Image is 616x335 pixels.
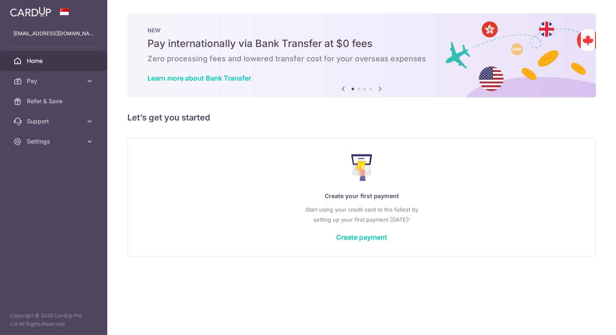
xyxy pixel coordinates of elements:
[336,233,387,241] a: Create payment
[27,117,82,126] span: Support
[145,191,579,201] p: Create your first payment
[148,54,576,64] h6: Zero processing fees and lowered transfer cost for your overseas expenses
[145,204,579,225] p: Start using your credit card to the fullest by setting up your first payment [DATE]!
[13,29,94,38] p: [EMAIL_ADDRESS][DOMAIN_NAME]
[10,7,51,17] img: CardUp
[351,154,373,181] img: Make Payment
[127,111,596,124] h5: Let’s get you started
[27,137,82,146] span: Settings
[27,57,82,65] span: Home
[127,13,596,97] img: Bank transfer banner
[148,27,576,34] p: NEW
[27,77,82,85] span: Pay
[27,97,82,105] span: Refer & Save
[148,74,251,82] a: Learn more about Bank Transfer
[148,37,576,50] h5: Pay internationally via Bank Transfer at $0 fees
